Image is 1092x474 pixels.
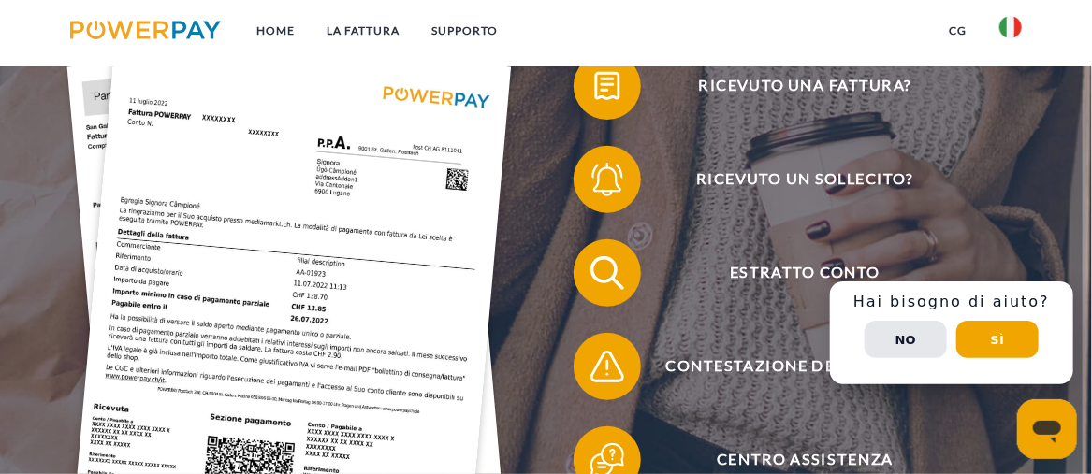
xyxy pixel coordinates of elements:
span: Ricevuto una fattura? [599,52,1012,120]
span: Estratto conto [599,239,1012,307]
a: LA FATTURA [311,14,415,48]
img: qb_bill.svg [587,65,629,108]
a: Ricevuto un sollecito? [549,142,1036,217]
img: qb_bell.svg [587,159,629,201]
span: Ricevuto un sollecito? [599,146,1012,213]
a: CG [934,14,983,48]
img: qb_search.svg [587,252,629,294]
h3: Hai bisogno di aiuto? [841,293,1062,311]
img: logo-powerpay.svg [70,21,221,39]
a: Contestazione della fattura [549,329,1036,404]
a: Ricevuto una fattura? [549,49,1036,123]
a: Home [240,14,311,48]
a: Supporto [415,14,514,48]
button: Ricevuto un sollecito? [574,146,1012,213]
a: Estratto conto [549,236,1036,310]
button: Sì [956,321,1039,358]
button: Ricevuto una fattura? [574,52,1012,120]
img: qb_warning.svg [587,346,629,388]
span: Contestazione della fattura [599,333,1012,400]
button: Contestazione della fattura [574,333,1012,400]
img: it [999,16,1022,38]
div: Schnellhilfe [830,281,1073,384]
button: No [865,321,947,358]
iframe: Pulsante per aprire la finestra di messaggistica [1017,399,1077,459]
button: Estratto conto [574,239,1012,307]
